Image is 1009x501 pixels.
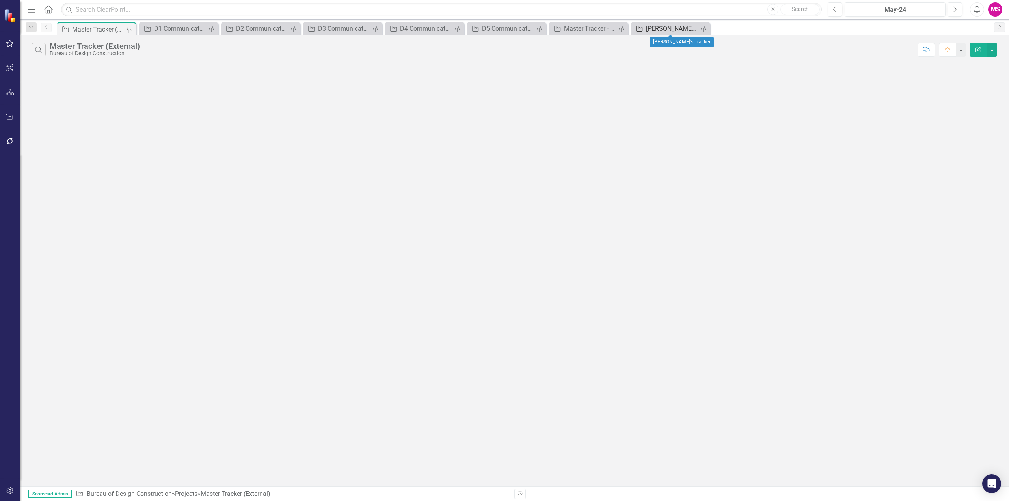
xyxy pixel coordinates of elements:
[469,24,534,34] a: D5 Communications Tracker
[28,490,72,498] span: Scorecard Admin
[988,2,1002,17] button: MS
[154,24,206,34] div: D1 Communications Tracker
[400,24,452,34] div: D4 Communications Tracker
[50,42,140,50] div: Master Tracker (External)
[61,3,822,17] input: Search ClearPoint...
[72,24,124,34] div: Master Tracker (External)
[650,37,714,47] div: [PERSON_NAME]'s Tracker
[223,24,288,34] a: D2 Communications Tracker
[646,24,698,34] div: [PERSON_NAME]'s Tracker
[76,490,508,499] div: » »
[201,490,270,497] div: Master Tracker (External)
[236,24,288,34] div: D2 Communications Tracker
[982,474,1001,493] div: Open Intercom Messenger
[50,50,140,56] div: Bureau of Design Construction
[305,24,370,34] a: D3 Communications Tracker
[551,24,616,34] a: Master Tracker - Current User
[318,24,370,34] div: D3 Communications Tracker
[845,2,946,17] button: May-24
[780,4,820,15] button: Search
[482,24,534,34] div: D5 Communications Tracker
[4,9,18,23] img: ClearPoint Strategy
[564,24,616,34] div: Master Tracker - Current User
[141,24,206,34] a: D1 Communications Tracker
[175,490,197,497] a: Projects
[792,6,809,12] span: Search
[87,490,172,497] a: Bureau of Design Construction
[847,5,943,15] div: May-24
[633,24,698,34] a: [PERSON_NAME]'s Tracker
[387,24,452,34] a: D4 Communications Tracker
